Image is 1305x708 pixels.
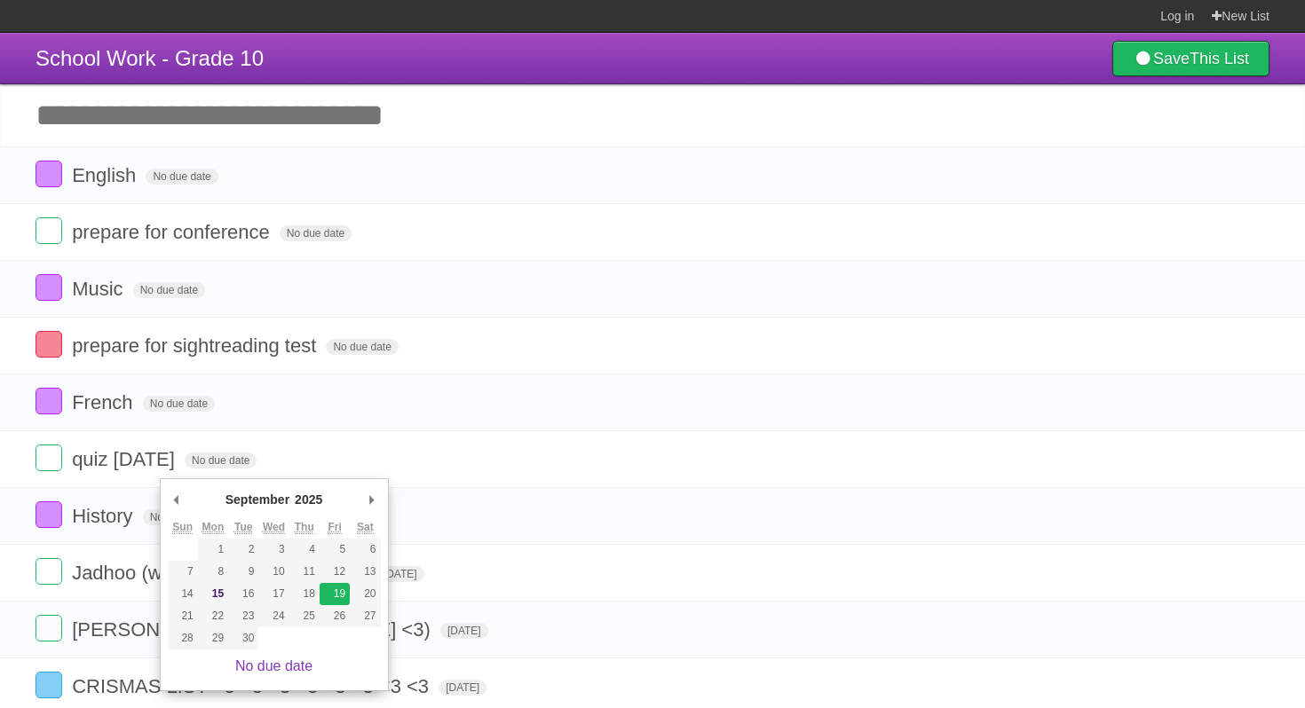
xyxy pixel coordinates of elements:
[36,161,62,187] label: Done
[235,658,312,673] a: No due date
[72,448,179,470] span: quiz [DATE]
[320,605,350,627] button: 26
[350,583,380,605] button: 20
[36,388,62,414] label: Done
[185,452,257,468] span: No due date
[1190,50,1249,67] b: This List
[36,331,62,358] label: Done
[36,274,62,301] label: Done
[36,501,62,528] label: Done
[263,521,285,534] abbr: Wednesday
[168,561,198,583] button: 7
[258,561,289,583] button: 10
[363,486,381,513] button: Next Month
[1112,41,1269,76] a: SaveThis List
[36,444,62,471] label: Done
[36,615,62,641] label: Done
[439,680,486,696] span: [DATE]
[350,539,380,561] button: 6
[72,334,320,357] span: prepare for sightreading test
[350,605,380,627] button: 27
[258,539,289,561] button: 3
[72,221,274,243] span: prepare for conference
[72,391,137,413] span: French
[36,558,62,585] label: Done
[320,583,350,605] button: 19
[223,486,292,513] div: September
[357,521,374,534] abbr: Saturday
[198,627,228,649] button: 29
[292,486,325,513] div: 2025
[289,583,320,605] button: 18
[289,539,320,561] button: 4
[198,539,228,561] button: 1
[228,627,258,649] button: 30
[258,605,289,627] button: 24
[326,339,398,355] span: No due date
[440,623,488,639] span: [DATE]
[198,561,228,583] button: 8
[72,562,371,584] span: Jadhoo (written on the [DATE] <3)
[320,561,350,583] button: 12
[36,217,62,244] label: Done
[168,605,198,627] button: 21
[168,583,198,605] button: 14
[295,521,314,534] abbr: Thursday
[289,561,320,583] button: 11
[36,46,264,70] span: School Work - Grade 10
[36,672,62,698] label: Done
[72,618,435,641] span: [PERSON_NAME] (written on [DATE] <3)
[228,561,258,583] button: 9
[198,583,228,605] button: 15
[146,169,217,185] span: No due date
[72,164,140,186] span: English
[202,521,225,534] abbr: Monday
[376,566,424,582] span: [DATE]
[228,605,258,627] button: 23
[320,539,350,561] button: 5
[280,225,352,241] span: No due date
[72,278,127,300] span: Music
[72,505,137,527] span: History
[133,282,205,298] span: No due date
[328,521,341,534] abbr: Friday
[228,539,258,561] button: 2
[143,396,215,412] span: No due date
[289,605,320,627] button: 25
[228,583,258,605] button: 16
[234,521,252,534] abbr: Tuesday
[72,675,433,697] span: CRISMAS LIST <3 <3 <3 <3 <3 <3 <3 <3
[143,509,215,525] span: No due date
[172,521,193,534] abbr: Sunday
[168,627,198,649] button: 28
[350,561,380,583] button: 13
[198,605,228,627] button: 22
[258,583,289,605] button: 17
[168,486,186,513] button: Previous Month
